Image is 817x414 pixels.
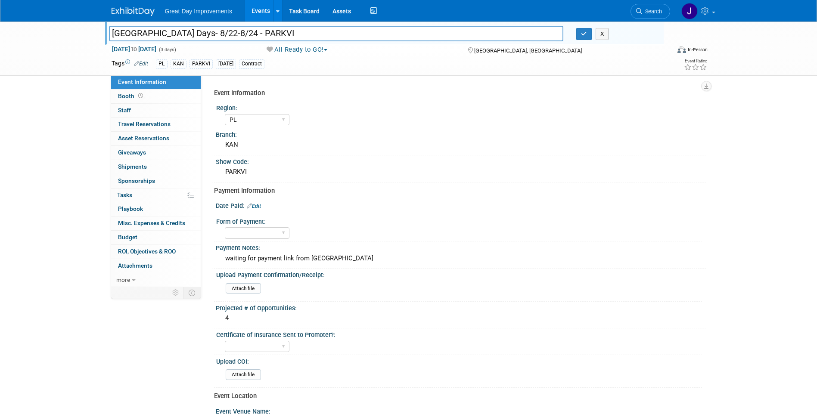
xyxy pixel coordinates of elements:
div: Event Rating [684,59,707,63]
div: Form of Payment: [216,215,702,226]
span: Asset Reservations [118,135,169,142]
div: Branch: [216,128,706,139]
span: Booth [118,93,145,99]
td: Toggle Event Tabs [183,287,201,298]
span: ROI, Objectives & ROO [118,248,176,255]
div: Region: [216,102,702,112]
a: Asset Reservations [111,132,201,145]
div: In-Person [687,46,708,53]
span: Shipments [118,163,147,170]
span: (3 days) [158,47,176,53]
div: Contract [239,59,264,68]
div: PL [156,59,168,68]
span: Great Day Improvements [165,8,232,15]
span: to [130,46,138,53]
div: Upload COI: [216,355,702,366]
a: Search [631,4,670,19]
span: Tasks [117,192,132,198]
div: waiting for payment link from [GEOGRAPHIC_DATA] [222,252,699,265]
span: Giveaways [118,149,146,156]
div: PARKVI [222,165,699,179]
div: [DATE] [216,59,236,68]
img: ExhibitDay [112,7,155,16]
div: 4 [222,312,699,325]
a: Edit [134,61,148,67]
div: Projected # of Opportunities: [216,302,706,312]
div: Payment Information [214,186,699,195]
span: Budget [118,234,137,241]
div: Upload Payment Confirmation/Receipt: [216,269,702,279]
div: Date Paid: [216,199,706,210]
span: Attachments [118,262,152,269]
span: [DATE] [DATE] [112,45,157,53]
a: Sponsorships [111,174,201,188]
span: Travel Reservations [118,120,171,127]
a: Staff [111,104,201,117]
a: Event Information [111,75,201,89]
a: Budget [111,231,201,244]
span: Booth not reserved yet [137,93,145,99]
a: more [111,273,201,287]
a: Giveaways [111,146,201,160]
span: [GEOGRAPHIC_DATA], [GEOGRAPHIC_DATA] [474,47,582,54]
a: Playbook [111,202,201,216]
div: Event Location [214,392,699,401]
div: Event Format [619,45,708,58]
span: Staff [118,107,131,114]
div: Show Code: [216,155,706,166]
div: Event Information [214,89,699,98]
span: more [116,276,130,283]
a: Shipments [111,160,201,174]
div: Certificate of Insurance Sent to Promoter?: [216,328,702,339]
div: KAN [222,138,699,151]
span: Sponsorships [118,177,155,184]
button: X [596,28,609,40]
a: Booth [111,90,201,103]
div: PARKVI [189,59,213,68]
a: ROI, Objectives & ROO [111,245,201,259]
td: Personalize Event Tab Strip [168,287,183,298]
span: Playbook [118,205,143,212]
button: All Ready to GO! [264,45,331,54]
span: Event Information [118,78,166,85]
td: Tags [112,59,148,69]
a: Misc. Expenses & Credits [111,216,201,230]
span: Misc. Expenses & Credits [118,219,185,226]
span: Search [642,8,662,15]
a: Travel Reservations [111,117,201,131]
a: Edit [247,203,261,209]
img: Jennifer Hockstra [681,3,698,19]
div: KAN [171,59,186,68]
div: Payment Notes: [216,241,706,252]
img: Format-Inperson.png [677,46,686,53]
a: Tasks [111,188,201,202]
a: Attachments [111,259,201,273]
